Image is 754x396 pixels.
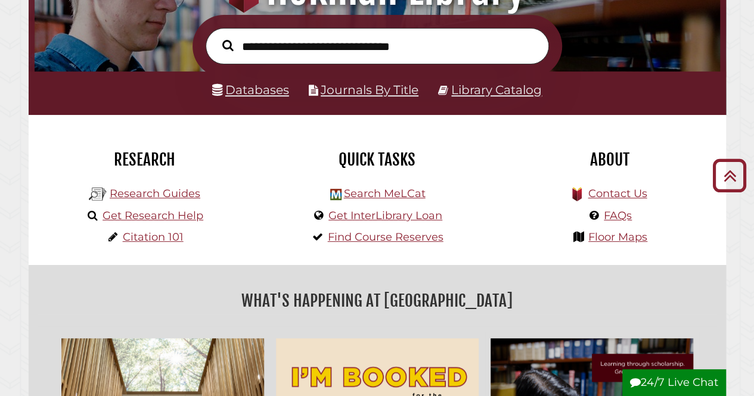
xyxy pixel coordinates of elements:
[330,189,342,200] img: Hekman Library Logo
[270,149,485,170] h2: Quick Tasks
[604,209,632,222] a: FAQs
[321,82,418,97] a: Journals By Title
[110,187,200,200] a: Research Guides
[222,39,234,51] i: Search
[38,149,252,170] h2: Research
[708,166,751,185] a: Back to Top
[123,230,184,244] a: Citation 101
[103,209,203,222] a: Get Research Help
[328,230,443,244] a: Find Course Reserves
[328,209,442,222] a: Get InterLibrary Loan
[451,82,542,97] a: Library Catalog
[502,149,717,170] h2: About
[216,37,240,54] button: Search
[38,287,717,314] h2: What's Happening at [GEOGRAPHIC_DATA]
[343,187,425,200] a: Search MeLCat
[588,230,647,244] a: Floor Maps
[212,82,289,97] a: Databases
[89,185,107,203] img: Hekman Library Logo
[588,187,647,200] a: Contact Us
